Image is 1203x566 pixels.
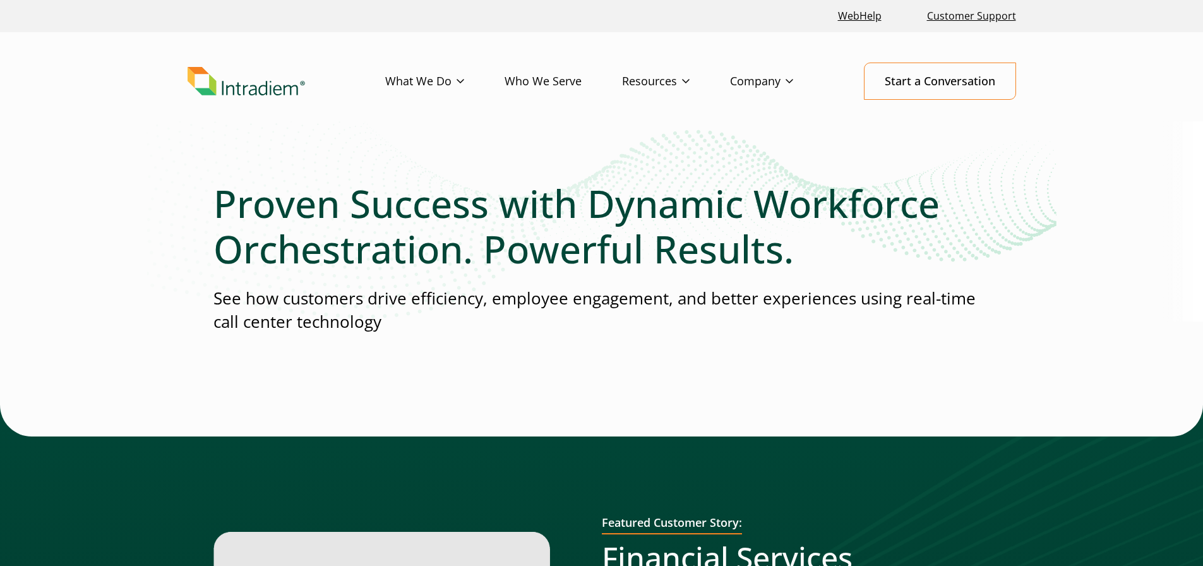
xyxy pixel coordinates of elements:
a: Link opens in a new window [833,3,887,30]
h2: Featured Customer Story: [602,516,742,535]
a: Company [730,63,834,100]
a: Customer Support [922,3,1021,30]
a: Start a Conversation [864,63,1016,100]
img: Intradiem [188,67,305,96]
a: Who We Serve [505,63,622,100]
a: Link to homepage of Intradiem [188,67,385,96]
p: See how customers drive efficiency, employee engagement, and better experiences using real-time c... [213,287,990,334]
h1: Proven Success with Dynamic Workforce Orchestration. Powerful Results. [213,181,990,272]
a: Resources [622,63,730,100]
a: What We Do [385,63,505,100]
